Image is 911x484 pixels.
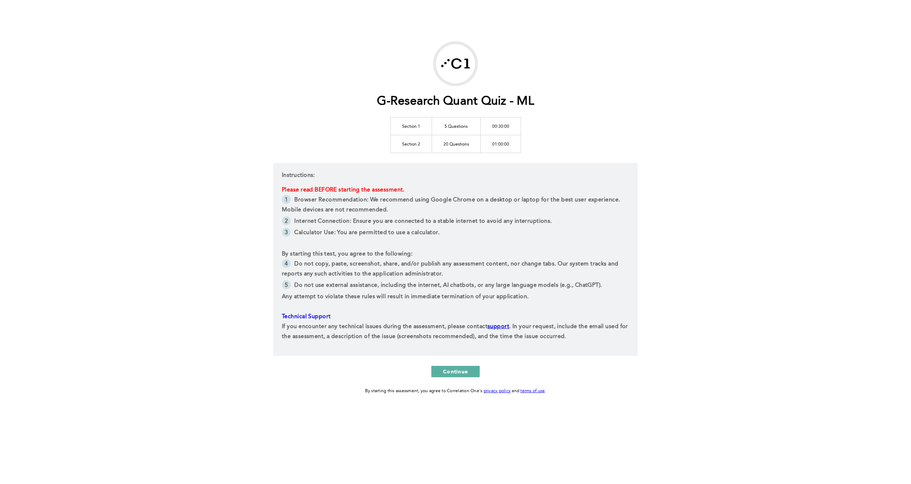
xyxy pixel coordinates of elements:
[282,251,412,257] span: By starting this test, you agree to the following:
[282,314,331,320] span: Technical Support
[294,219,552,224] span: Internet Connection: Ensure you are connected to a stable internet to avoid any interruptions.
[488,324,509,330] a: support
[390,135,432,153] td: Section 2
[480,117,521,135] td: 00:30:00
[436,44,475,83] img: G-Research
[282,324,488,330] span: If you encounter any technical issues during the assessment, please contact
[365,387,546,395] div: By starting this assessment, you agree to Correlation One's and .
[443,368,468,375] span: Continue
[282,261,620,277] span: Do not copy, paste, screenshot, share, and/or publish any assessment content, nor change tabs. Ou...
[273,163,638,356] div: Instructions:
[294,283,602,288] span: Do not use external assistance, including the internet, AI chatbots, or any large language models...
[520,389,545,393] a: terms of use
[432,135,480,153] td: 20 Questions
[294,230,439,236] span: Calculator Use: You are permitted to use a calculator.
[377,94,534,109] h1: G-Research Quant Quiz - ML
[432,117,480,135] td: 5 Questions
[484,389,511,393] a: privacy policy
[282,294,528,300] span: Any attempt to violate these rules will result in immediate termination of your application.
[480,135,521,153] td: 01:00:00
[282,187,405,193] span: Please read BEFORE starting the assessment.
[282,324,630,340] span: . In your request, include the email used for the assessment, a description of the issue (screens...
[282,197,622,213] span: Browser Recommendation: We recommend using Google Chrome on a desktop or laptop for the best user...
[431,366,480,377] button: Continue
[390,117,432,135] td: Section 1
